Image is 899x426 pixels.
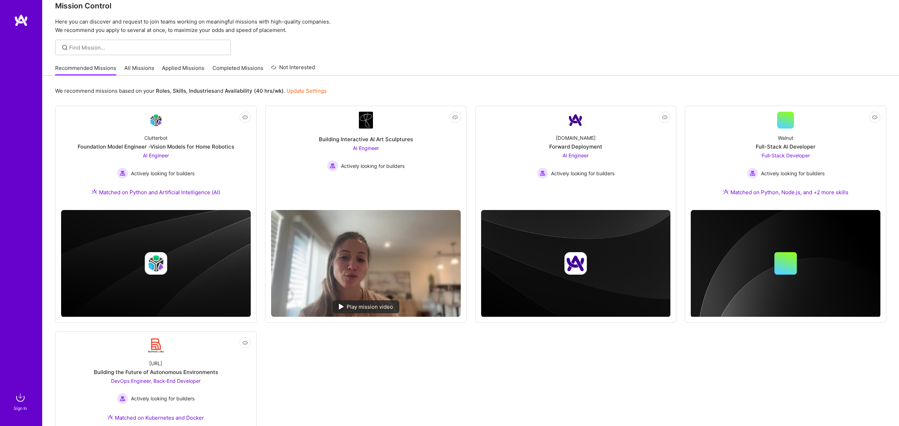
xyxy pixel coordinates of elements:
[147,337,164,354] img: Company Logo
[69,44,225,51] input: Find Mission...
[353,145,379,151] span: AI Engineer
[662,114,668,120] i: icon EyeClosed
[319,136,413,143] div: Building Interactive AI Art Sculptures
[107,414,204,421] div: Matched on Kubernetes and Docker
[225,87,284,94] b: Availability (40 hrs/wk)
[271,63,315,76] a: Not Interested
[145,252,167,275] img: Company logo
[14,405,27,412] div: Sign In
[723,189,729,195] img: Ateam Purple Icon
[747,168,758,179] img: Actively looking for builders
[124,64,154,76] a: All Missions
[92,189,97,195] img: Ateam Purple Icon
[691,210,880,317] img: cover
[55,18,886,34] p: Here you can discover and request to join teams working on meaningful missions with high-quality ...
[481,112,671,204] a: Company Logo[DOMAIN_NAME]Forward DeploymentAI Engineer Actively looking for buildersActively look...
[762,152,810,158] span: Full-Stack Developer
[481,210,671,317] img: cover
[92,189,220,196] div: Matched on Python and Artificial Intelligence (AI)
[55,64,116,76] a: Recommended Missions
[549,143,602,150] div: Forward Deployment
[149,360,162,367] div: [URL]
[556,134,596,142] div: [DOMAIN_NAME]
[111,378,201,384] span: DevOps Engineer, Back-End Developer
[567,112,584,129] img: Company Logo
[131,395,195,402] span: Actively looking for builders
[131,170,195,177] span: Actively looking for builders
[564,252,587,275] img: Company logo
[723,189,848,196] div: Matched on Python, Node.js, and +2 more skills
[761,170,825,177] span: Actively looking for builders
[61,210,251,317] img: cover
[212,64,263,76] a: Completed Missions
[162,64,204,76] a: Applied Missions
[147,112,164,129] img: Company Logo
[173,87,186,94] b: Skills
[242,340,248,346] i: icon EyeClosed
[341,162,405,170] span: Actively looking for builders
[271,210,461,317] img: No Mission
[143,152,169,158] span: AI Engineer
[778,134,793,142] div: Walnut
[339,304,344,309] img: play
[327,160,338,171] img: Actively looking for builders
[14,14,28,27] img: logo
[271,112,461,204] a: Company LogoBuilding Interactive AI Art SculpturesAI Engineer Actively looking for buildersActive...
[563,152,589,158] span: AI Engineer
[452,114,458,120] i: icon EyeClosed
[117,393,128,404] img: Actively looking for builders
[55,87,327,94] p: We recommend missions based on your , , and .
[551,170,615,177] span: Actively looking for builders
[61,44,69,52] i: icon SearchGrey
[107,414,113,420] img: Ateam Purple Icon
[61,112,251,204] a: Company LogoClutterbotFoundation Model Engineer -Vision Models for Home RoboticsAI Engineer Activ...
[359,112,373,129] img: Company Logo
[78,143,234,150] div: Foundation Model Engineer -Vision Models for Home Robotics
[55,1,886,10] h3: Mission Control
[117,168,128,179] img: Actively looking for builders
[13,391,27,405] img: sign in
[333,300,399,313] div: Play mission video
[691,112,880,204] a: WalnutFull-Stack AI DeveloperFull-Stack Developer Actively looking for buildersActively looking f...
[94,368,218,376] div: Building the Future of Autonomous Environments
[156,87,170,94] b: Roles
[144,134,168,142] div: Clutterbot
[756,143,815,150] div: Full-Stack AI Developer
[287,87,327,94] a: Update Settings
[537,168,548,179] img: Actively looking for builders
[189,87,214,94] b: Industries
[242,114,248,120] i: icon EyeClosed
[15,391,27,412] a: sign inSign In
[872,114,878,120] i: icon EyeClosed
